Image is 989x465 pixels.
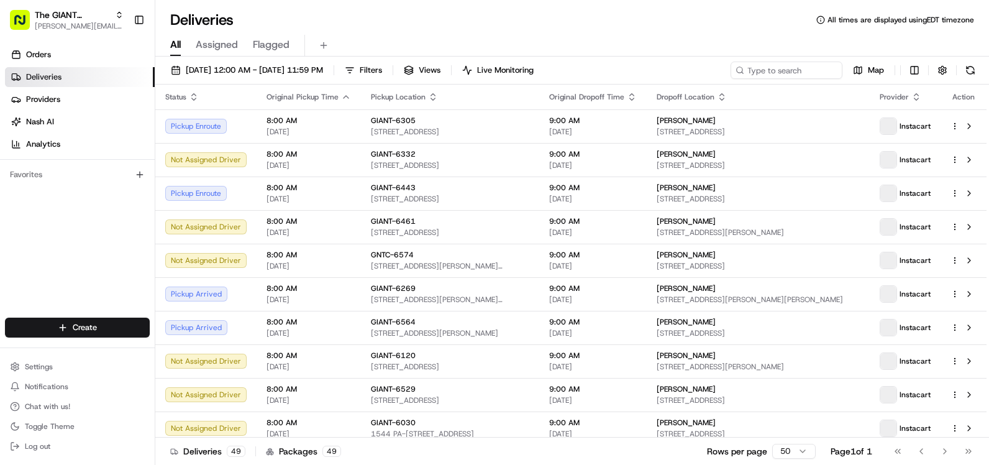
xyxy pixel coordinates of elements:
span: Filters [360,65,382,76]
span: Create [73,322,97,333]
span: [DATE] 12:00 AM - [DATE] 11:59 PM [186,65,323,76]
span: Log out [25,441,50,451]
span: 9:00 AM [549,418,637,428]
span: [PERSON_NAME] [657,418,716,428]
span: [DATE] [267,194,351,204]
span: [STREET_ADDRESS] [371,194,529,204]
span: GIANT-6305 [371,116,416,126]
span: [DATE] [267,261,351,271]
span: [DATE] [549,429,637,439]
span: [DATE] [267,429,351,439]
div: Action [950,92,977,102]
span: [STREET_ADDRESS] [657,127,860,137]
span: Map [868,65,884,76]
button: Toggle Theme [5,418,150,435]
div: 49 [322,446,341,457]
span: GNTC-6574 [371,250,414,260]
span: 1544 PA-[STREET_ADDRESS] [371,429,529,439]
span: 9:00 AM [549,183,637,193]
span: [STREET_ADDRESS][PERSON_NAME][PERSON_NAME] [657,295,860,305]
span: [DATE] [549,194,637,204]
span: [PERSON_NAME] [657,351,716,361]
span: [PERSON_NAME] [657,149,716,159]
span: [DATE] [267,362,351,372]
button: Chat with us! [5,398,150,415]
span: [DATE] [549,395,637,405]
button: [PERSON_NAME][EMAIL_ADDRESS][DOMAIN_NAME] [35,21,124,31]
span: Live Monitoring [477,65,534,76]
span: Status [165,92,186,102]
span: 9:00 AM [549,216,637,226]
span: 8:00 AM [267,216,351,226]
span: Analytics [26,139,60,150]
span: GIANT-6529 [371,384,416,394]
span: [DATE] [549,127,637,137]
p: Rows per page [707,445,767,458]
span: 9:00 AM [549,283,637,293]
button: The GIANT Company[PERSON_NAME][EMAIL_ADDRESS][DOMAIN_NAME] [5,5,129,35]
span: Instacart [900,390,931,400]
span: GIANT-6443 [371,183,416,193]
span: 8:00 AM [267,183,351,193]
span: GIANT-6030 [371,418,416,428]
span: 8:00 AM [267,384,351,394]
span: [STREET_ADDRESS] [371,127,529,137]
span: 8:00 AM [267,418,351,428]
span: [STREET_ADDRESS] [657,261,860,271]
span: Views [419,65,440,76]
span: Instacart [900,423,931,433]
span: 8:00 AM [267,149,351,159]
button: Settings [5,358,150,375]
span: Assigned [196,37,238,52]
a: Nash AI [5,112,155,132]
span: Instacart [900,356,931,366]
span: All [170,37,181,52]
a: Providers [5,90,155,109]
span: 9:00 AM [549,149,637,159]
span: [DATE] [549,295,637,305]
span: Instacart [900,323,931,333]
button: Map [847,62,890,79]
button: Filters [339,62,388,79]
span: 9:00 AM [549,250,637,260]
span: [STREET_ADDRESS] [657,194,860,204]
div: Page 1 of 1 [831,445,872,458]
button: Views [398,62,446,79]
span: [STREET_ADDRESS] [371,160,529,170]
span: Instacart [900,222,931,232]
span: [DATE] [267,160,351,170]
span: [STREET_ADDRESS] [657,429,860,439]
span: [STREET_ADDRESS] [657,160,860,170]
span: [DATE] [267,395,351,405]
span: GIANT-6269 [371,283,416,293]
h1: Deliveries [170,10,234,30]
span: [PERSON_NAME] [657,116,716,126]
span: GIANT-6332 [371,149,416,159]
span: 9:00 AM [549,351,637,361]
span: Providers [26,94,60,105]
span: [STREET_ADDRESS][PERSON_NAME] [657,362,860,372]
span: [PERSON_NAME] [657,216,716,226]
span: [PERSON_NAME] [657,384,716,394]
span: [DATE] [267,228,351,237]
span: [DATE] [549,362,637,372]
button: The GIANT Company [35,9,110,21]
a: Analytics [5,134,155,154]
div: 49 [227,446,245,457]
span: [DATE] [549,228,637,237]
span: [DATE] [549,261,637,271]
div: Favorites [5,165,150,185]
span: [STREET_ADDRESS] [371,395,529,405]
span: [DATE] [267,127,351,137]
span: 8:00 AM [267,116,351,126]
span: [PERSON_NAME] [657,250,716,260]
span: [STREET_ADDRESS] [371,362,529,372]
span: [STREET_ADDRESS][PERSON_NAME][PERSON_NAME] [371,261,529,271]
span: [DATE] [549,328,637,338]
div: Deliveries [170,445,245,458]
span: Dropoff Location [657,92,714,102]
span: All times are displayed using EDT timezone [827,15,974,25]
button: [DATE] 12:00 AM - [DATE] 11:59 PM [165,62,329,79]
span: Instacart [900,289,931,299]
